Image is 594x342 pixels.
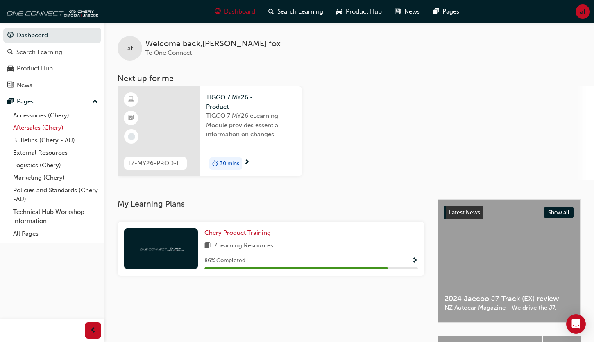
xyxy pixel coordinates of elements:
[262,3,330,20] a: search-iconSearch Learning
[204,228,274,238] a: Chery Product Training
[92,97,98,107] span: up-icon
[118,199,424,209] h3: My Learning Plans
[206,111,295,139] span: TIGGO 7 MY26 eLearning Module provides essential information on changes introduced with the new M...
[212,158,218,169] span: duration-icon
[128,133,135,140] span: learningRecordVerb_NONE-icon
[16,47,62,57] div: Search Learning
[7,82,14,89] span: news-icon
[438,199,581,323] a: Latest NewsShow all2024 Jaecoo J7 Track (EX) reviewNZ Autocar Magazine - We drive the J7.
[3,94,101,109] button: Pages
[10,146,101,159] a: External Resources
[214,241,273,251] span: 7 Learning Resources
[7,98,14,106] span: pages-icon
[566,314,586,334] div: Open Intercom Messenger
[128,113,134,124] span: booktick-icon
[10,159,101,172] a: Logistics (Chery)
[449,209,480,216] span: Latest News
[412,257,418,265] span: Show Progress
[7,32,14,39] span: guage-icon
[330,3,388,20] a: car-iconProduct Hub
[204,229,271,236] span: Chery Product Training
[127,159,184,168] span: T7-MY26-PROD-EL
[4,3,98,20] img: oneconnect
[244,159,250,166] span: next-icon
[277,7,323,16] span: Search Learning
[433,7,439,17] span: pages-icon
[3,78,101,93] a: News
[3,28,101,43] a: Dashboard
[7,49,13,56] span: search-icon
[444,294,574,304] span: 2024 Jaecoo J7 Track (EX) review
[10,122,101,134] a: Aftersales (Chery)
[17,64,53,73] div: Product Hub
[3,26,101,94] button: DashboardSearch LearningProduct HubNews
[404,7,420,16] span: News
[145,39,281,49] span: Welcome back , [PERSON_NAME] fox
[90,326,96,336] span: prev-icon
[145,49,192,56] span: To One Connect
[138,245,184,252] img: oneconnect
[395,7,401,17] span: news-icon
[10,134,101,147] a: Bulletins (Chery - AU)
[10,171,101,184] a: Marketing (Chery)
[10,109,101,122] a: Accessories (Chery)
[426,3,466,20] a: pages-iconPages
[3,61,101,76] a: Product Hub
[127,44,133,53] span: af
[7,65,14,72] span: car-icon
[336,7,342,17] span: car-icon
[580,7,585,16] span: af
[442,7,459,16] span: Pages
[444,303,574,313] span: NZ Autocar Magazine - We drive the J7.
[10,206,101,227] a: Technical Hub Workshop information
[128,94,134,105] span: learningResourceType_ELEARNING-icon
[204,256,245,265] span: 86 % Completed
[388,3,426,20] a: news-iconNews
[268,7,274,17] span: search-icon
[412,256,418,266] button: Show Progress
[576,4,590,19] button: af
[10,227,101,240] a: All Pages
[220,159,239,169] span: 30 mins
[544,207,574,218] button: Show all
[204,241,211,251] span: book-icon
[10,184,101,206] a: Policies and Standards (Chery -AU)
[444,206,574,219] a: Latest NewsShow all
[104,74,594,83] h3: Next up for me
[118,86,302,176] a: T7-MY26-PROD-ELTIGGO 7 MY26 - ProductTIGGO 7 MY26 eLearning Module provides essential information...
[3,45,101,60] a: Search Learning
[346,7,382,16] span: Product Hub
[206,93,295,111] span: TIGGO 7 MY26 - Product
[208,3,262,20] a: guage-iconDashboard
[215,7,221,17] span: guage-icon
[17,81,32,90] div: News
[17,97,34,106] div: Pages
[224,7,255,16] span: Dashboard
